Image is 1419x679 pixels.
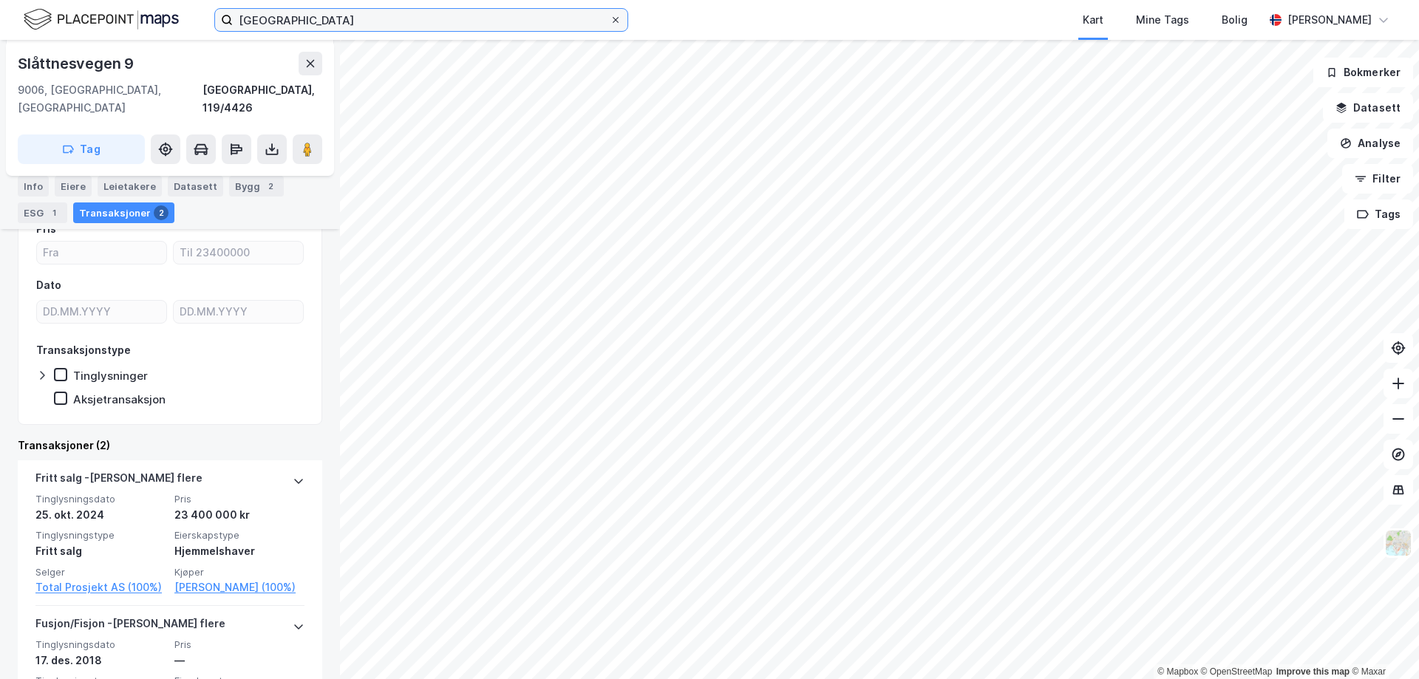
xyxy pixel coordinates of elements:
[35,493,166,505] span: Tinglysningsdato
[98,176,162,197] div: Leietakere
[1222,11,1248,29] div: Bolig
[35,579,166,596] a: Total Prosjekt AS (100%)
[203,81,322,117] div: [GEOGRAPHIC_DATA], 119/4426
[1201,666,1273,677] a: OpenStreetMap
[36,341,131,359] div: Transaksjonstype
[18,81,203,117] div: 9006, [GEOGRAPHIC_DATA], [GEOGRAPHIC_DATA]
[35,529,166,542] span: Tinglysningstype
[35,615,225,638] div: Fusjon/Fisjon - [PERSON_NAME] flere
[35,652,166,669] div: 17. des. 2018
[55,176,92,197] div: Eiere
[174,579,304,596] a: [PERSON_NAME] (100%)
[37,242,166,264] input: Fra
[35,469,203,493] div: Fritt salg - [PERSON_NAME] flere
[229,176,284,197] div: Bygg
[18,202,67,223] div: ESG
[1083,11,1103,29] div: Kart
[73,392,166,406] div: Aksjetransaksjon
[154,205,169,220] div: 2
[1287,11,1372,29] div: [PERSON_NAME]
[174,529,304,542] span: Eierskapstype
[35,506,166,524] div: 25. okt. 2024
[174,493,304,505] span: Pris
[1313,58,1413,87] button: Bokmerker
[1345,608,1419,679] iframe: Chat Widget
[1345,608,1419,679] div: Kontrollprogram for chat
[174,542,304,560] div: Hjemmelshaver
[35,638,166,651] span: Tinglysningsdato
[18,176,49,197] div: Info
[35,566,166,579] span: Selger
[1276,666,1350,677] a: Improve this map
[18,134,145,164] button: Tag
[168,176,223,197] div: Datasett
[47,205,61,220] div: 1
[37,301,166,323] input: DD.MM.YYYY
[1157,666,1198,677] a: Mapbox
[1344,199,1413,229] button: Tags
[233,9,610,31] input: Søk på adresse, matrikkel, gårdeiere, leietakere eller personer
[263,179,278,194] div: 2
[18,52,137,75] div: Slåttnesvegen 9
[18,437,322,454] div: Transaksjoner (2)
[174,506,304,524] div: 23 400 000 kr
[174,566,304,579] span: Kjøper
[36,276,61,294] div: Dato
[1384,529,1412,557] img: Z
[174,301,303,323] input: DD.MM.YYYY
[174,242,303,264] input: Til 23400000
[1327,129,1413,158] button: Analyse
[35,542,166,560] div: Fritt salg
[73,369,148,383] div: Tinglysninger
[24,7,179,33] img: logo.f888ab2527a4732fd821a326f86c7f29.svg
[1323,93,1413,123] button: Datasett
[174,638,304,651] span: Pris
[174,652,304,669] div: —
[1342,164,1413,194] button: Filter
[1136,11,1189,29] div: Mine Tags
[73,202,174,223] div: Transaksjoner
